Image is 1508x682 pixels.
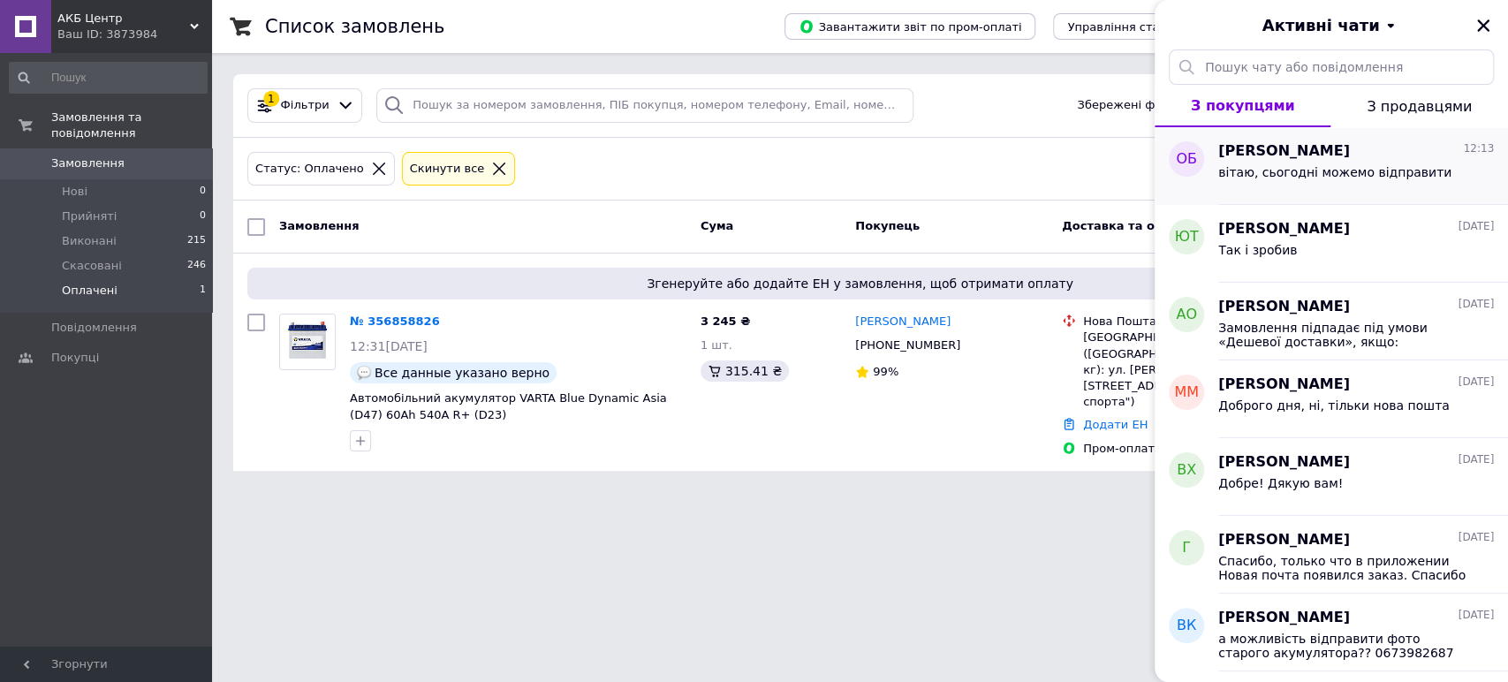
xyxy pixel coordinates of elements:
span: Cума [701,219,733,232]
span: 0 [200,208,206,224]
span: Активні чати [1262,14,1379,37]
button: ММ[PERSON_NAME][DATE]Доброго дня, ні, тільки нова пошта [1155,360,1508,438]
span: З продавцями [1367,98,1472,115]
span: 99% [873,365,898,378]
span: 215 [187,233,206,249]
span: [DATE] [1458,375,1494,390]
span: Доброго дня, ні, тільки нова пошта [1218,398,1450,413]
button: ЮТ[PERSON_NAME][DATE]Так і зробив [1155,205,1508,283]
span: Прийняті [62,208,117,224]
span: Згенеруйте або додайте ЕН у замовлення, щоб отримати оплату [254,275,1466,292]
div: Ваш ID: 3873984 [57,27,212,42]
div: 1 [263,91,279,107]
span: вітаю, сьогодні можемо відправити [1218,165,1451,179]
img: :speech_balloon: [357,366,371,380]
span: 12:13 [1463,141,1494,156]
span: Фільтри [281,97,330,114]
span: Повідомлення [51,320,137,336]
span: 1 [200,283,206,299]
span: Все данные указано верно [375,366,549,380]
div: [PHONE_NUMBER] [852,334,964,357]
input: Пошук за номером замовлення, ПІБ покупця, номером телефону, Email, номером накладної [376,88,913,123]
span: ММ [1174,383,1199,403]
span: Замовлення та повідомлення [51,110,212,141]
span: Замовлення [51,155,125,171]
span: Доставка та оплата [1062,219,1193,232]
span: [PERSON_NAME] [1218,608,1350,628]
a: Фото товару [279,314,336,370]
span: ОБ [1176,149,1197,170]
span: [PERSON_NAME] [1218,452,1350,473]
span: [DATE] [1458,452,1494,467]
span: а можливість відправити фото старого акумулятора?? 0673982687 [PERSON_NAME] [1218,632,1469,660]
span: Завантажити звіт по пром-оплаті [799,19,1021,34]
button: Завантажити звіт по пром-оплаті [784,13,1035,40]
button: Закрити [1473,15,1494,36]
div: Статус: Оплачено [252,160,368,178]
button: Г[PERSON_NAME][DATE]Спасибо, только что в приложении Новая почта появился заказ. Спасибо 😉 [1155,516,1508,594]
span: Так і зробив [1218,243,1297,257]
span: Покупці [51,350,99,366]
span: [DATE] [1458,608,1494,623]
span: Управління статусами [1067,20,1202,34]
span: 246 [187,258,206,274]
span: Виконані [62,233,117,249]
span: Замовлення [279,219,359,232]
h1: Список замовлень [265,16,444,37]
button: ао[PERSON_NAME][DATE]Замовлення підпадає під умови «Дешевої доставки», якщо:​ Оформлене на маркет... [1155,283,1508,360]
span: Спасибо, только что в приложении Новая почта появился заказ. Спасибо 😉 [1218,554,1469,582]
button: З покупцями [1155,85,1330,127]
span: [DATE] [1458,297,1494,312]
a: Додати ЕН [1083,418,1148,431]
span: 1 шт. [701,338,732,352]
input: Пошук чату або повідомлення [1169,49,1494,85]
span: Добре! Дякую вам! [1218,476,1343,490]
input: Пошук [9,62,208,94]
span: ЮТ [1174,227,1198,247]
div: Нова Пошта [1083,314,1296,330]
button: ВК[PERSON_NAME][DATE]а можливість відправити фото старого акумулятора?? 0673982687 [PERSON_NAME] [1155,594,1508,671]
button: З продавцями [1330,85,1508,127]
button: ОБ[PERSON_NAME]12:13вітаю, сьогодні можемо відправити [1155,127,1508,205]
span: Г [1182,538,1191,558]
span: [PERSON_NAME] [1218,375,1350,395]
span: Збережені фільтри: [1077,97,1197,114]
a: Автомобільний акумулятор VARTA Blue Dynamic Asia (D47) 60Ah 540A R+ (D23) [350,391,667,421]
button: Управління статусами [1053,13,1216,40]
span: [PERSON_NAME] [1218,297,1350,317]
span: Замовлення підпадає під умови «Дешевої доставки», якщо:​ Оформлене на маркетплейсі Prom або в моб... [1218,321,1469,349]
span: [PERSON_NAME] [1218,219,1350,239]
span: [DATE] [1458,530,1494,545]
div: 315.41 ₴ [701,360,789,382]
span: [PERSON_NAME] [1218,530,1350,550]
button: ВХ[PERSON_NAME][DATE]Добре! Дякую вам! [1155,438,1508,516]
button: Активні чати [1204,14,1459,37]
span: [PERSON_NAME] [1218,141,1350,162]
span: 12:31[DATE] [350,339,428,353]
span: 3 245 ₴ [701,314,750,328]
a: [PERSON_NAME] [855,314,951,330]
span: Покупець [855,219,920,232]
span: Нові [62,184,87,200]
span: ВХ [1177,460,1196,481]
span: АКБ Центр [57,11,190,27]
span: З покупцями [1191,97,1295,114]
div: [GEOGRAPHIC_DATA] ([GEOGRAPHIC_DATA].), №93 (до 30 кг): ул. [PERSON_NAME][STREET_ADDRESS] (м. "Дв... [1083,330,1296,410]
span: Оплачені [62,283,117,299]
a: № 356858826 [350,314,440,328]
span: [DATE] [1458,219,1494,234]
div: Пром-оплата [1083,441,1296,457]
img: Фото товару [280,314,335,369]
div: Cкинути все [406,160,489,178]
span: Скасовані [62,258,122,274]
span: 0 [200,184,206,200]
span: ВК [1177,616,1196,636]
span: ао [1176,305,1197,325]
